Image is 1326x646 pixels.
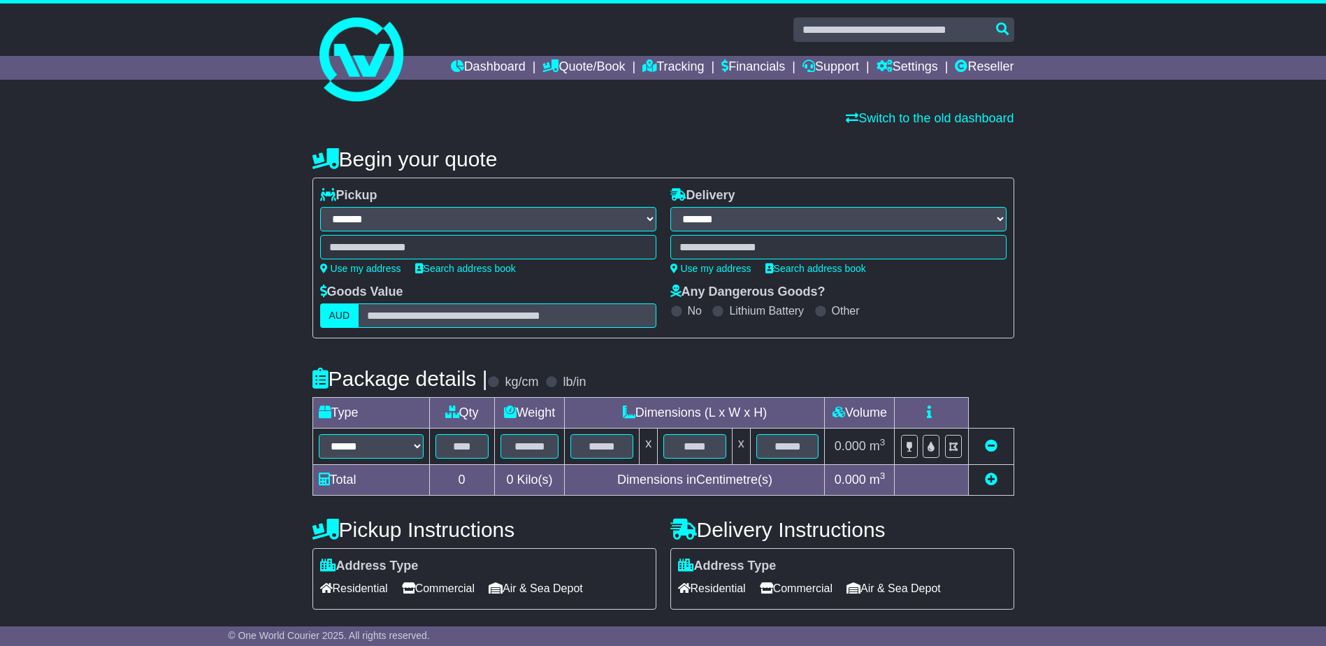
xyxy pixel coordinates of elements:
span: Air & Sea Depot [489,577,583,599]
label: Any Dangerous Goods? [670,285,826,300]
span: Commercial [402,577,475,599]
sup: 3 [880,471,886,481]
a: Add new item [985,473,997,487]
td: Dimensions in Centimetre(s) [565,465,825,496]
span: 0 [506,473,513,487]
label: AUD [320,303,359,328]
label: No [688,304,702,317]
label: Goods Value [320,285,403,300]
label: Address Type [678,559,777,574]
label: Delivery [670,188,735,203]
a: Reseller [955,56,1014,80]
sup: 3 [880,437,886,447]
a: Support [802,56,859,80]
a: Quote/Book [542,56,625,80]
td: Volume [825,398,895,429]
td: Type [312,398,429,429]
a: Tracking [642,56,704,80]
label: Lithium Battery [729,304,804,317]
span: 0.000 [835,473,866,487]
td: x [640,429,658,465]
label: Other [832,304,860,317]
span: Residential [678,577,746,599]
td: 0 [429,465,494,496]
a: Dashboard [451,56,526,80]
td: Total [312,465,429,496]
span: 0.000 [835,439,866,453]
a: Search address book [415,263,516,274]
a: Financials [721,56,785,80]
h4: Package details | [312,367,488,390]
td: Kilo(s) [494,465,565,496]
td: Dimensions (L x W x H) [565,398,825,429]
label: kg/cm [505,375,538,390]
a: Use my address [670,263,751,274]
a: Search address book [765,263,866,274]
label: Pickup [320,188,377,203]
h4: Delivery Instructions [670,518,1014,541]
a: Switch to the old dashboard [846,111,1014,125]
span: Air & Sea Depot [846,577,941,599]
label: Address Type [320,559,419,574]
a: Settings [877,56,938,80]
span: Commercial [760,577,833,599]
a: Use my address [320,263,401,274]
span: m [870,439,886,453]
label: lb/in [563,375,586,390]
td: Qty [429,398,494,429]
h4: Pickup Instructions [312,518,656,541]
span: m [870,473,886,487]
span: © One World Courier 2025. All rights reserved. [228,630,430,641]
td: Weight [494,398,565,429]
h4: Begin your quote [312,148,1014,171]
span: Residential [320,577,388,599]
td: x [732,429,750,465]
a: Remove this item [985,439,997,453]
